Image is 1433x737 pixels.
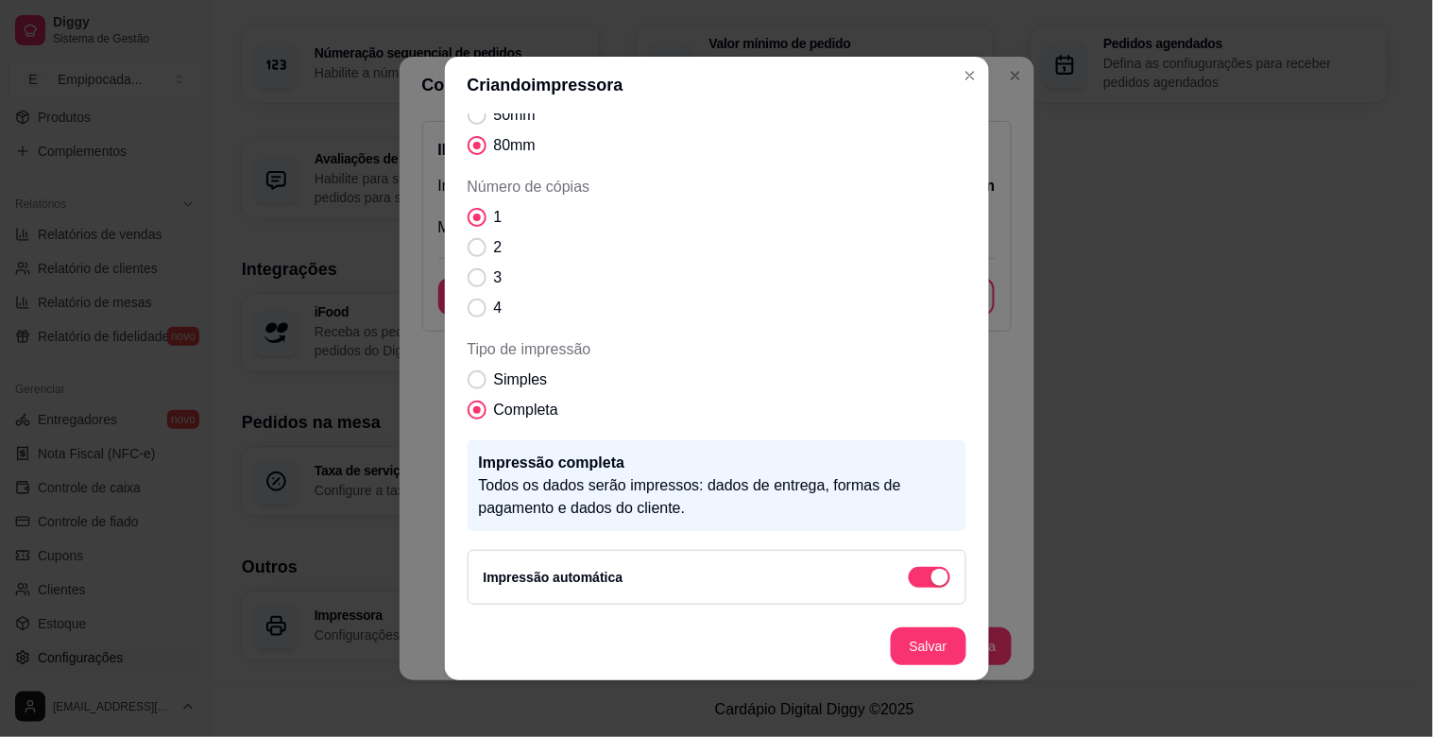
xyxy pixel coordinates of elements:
p: Impressão completa [479,452,955,474]
button: Close [955,60,985,91]
p: Todos os dados serão impressos: dados de entrega, formas de pagamento e dados do cliente. [479,474,955,520]
div: Número de cópias [468,176,966,319]
span: 50mm [494,104,536,127]
button: Salvar [891,627,966,665]
span: Número de cópias [468,176,966,198]
span: 80mm [494,134,536,157]
span: 4 [494,297,503,319]
div: Tamanho do papel [468,74,966,157]
span: Completa [494,399,558,421]
span: Tipo de impressão [468,338,966,361]
span: 3 [494,266,503,289]
span: 1 [494,206,503,229]
header: Criando impressora [445,57,989,113]
span: Simples [494,368,548,391]
div: Tipo de impressão [468,338,966,421]
label: Impressão automática [484,570,623,585]
span: 2 [494,236,503,259]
